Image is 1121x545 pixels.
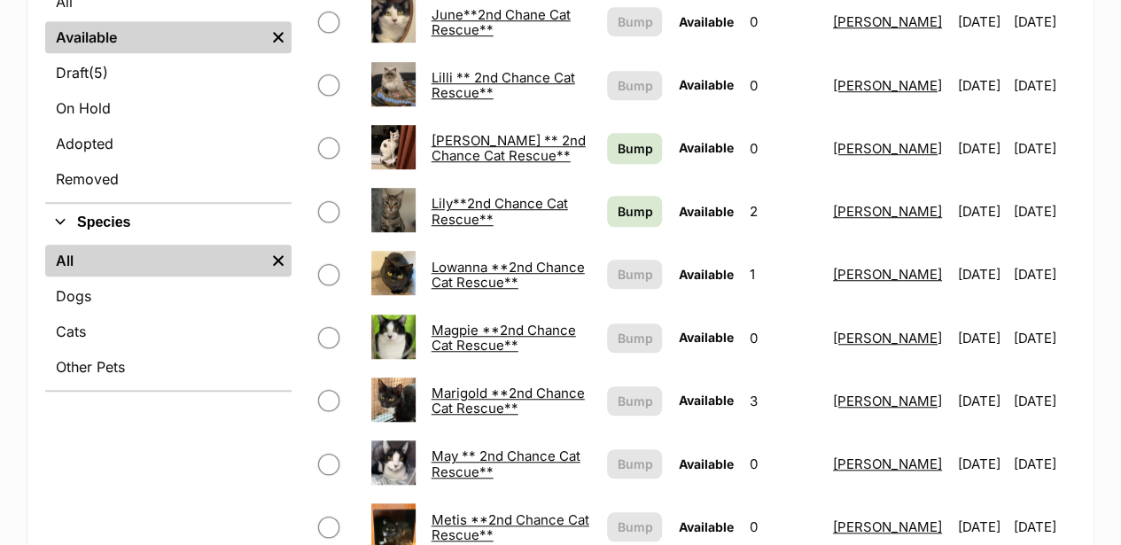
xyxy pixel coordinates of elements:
[432,448,580,479] a: May ** 2nd Chance Cat Rescue**
[1014,433,1074,494] td: [DATE]
[833,455,942,472] a: [PERSON_NAME]
[607,512,662,541] button: Bump
[1014,55,1074,116] td: [DATE]
[742,244,823,305] td: 1
[678,14,733,29] span: Available
[617,518,652,536] span: Bump
[371,125,416,169] img: Lilly ** 2nd Chance Cat Rescue**
[742,433,823,494] td: 0
[432,195,568,227] a: Lily**2nd Chance Cat Rescue**
[617,329,652,347] span: Bump
[45,245,265,276] a: All
[1014,244,1074,305] td: [DATE]
[833,518,942,535] a: [PERSON_NAME]
[951,181,1012,242] td: [DATE]
[45,280,292,312] a: Dogs
[678,519,733,534] span: Available
[617,76,652,95] span: Bump
[951,55,1012,116] td: [DATE]
[1014,118,1074,179] td: [DATE]
[951,433,1012,494] td: [DATE]
[678,140,733,155] span: Available
[45,21,265,53] a: Available
[1014,308,1074,369] td: [DATE]
[617,265,652,284] span: Bump
[607,386,662,416] button: Bump
[265,21,292,53] a: Remove filter
[833,140,942,157] a: [PERSON_NAME]
[432,69,575,101] a: Lilli ** 2nd Chance Cat Rescue**
[45,57,292,89] a: Draft
[432,322,576,354] a: Magpie **2nd Chance Cat Rescue**
[607,260,662,289] button: Bump
[607,323,662,353] button: Bump
[678,77,733,92] span: Available
[678,204,733,219] span: Available
[617,392,652,410] span: Bump
[742,55,823,116] td: 0
[432,511,589,543] a: Metis **2nd Chance Cat Rescue**
[833,13,942,30] a: [PERSON_NAME]
[45,211,292,234] button: Species
[678,330,733,345] span: Available
[742,118,823,179] td: 0
[833,393,942,409] a: [PERSON_NAME]
[432,259,585,291] a: Lowanna **2nd Chance Cat Rescue**
[742,370,823,432] td: 3
[45,351,292,383] a: Other Pets
[617,12,652,31] span: Bump
[742,181,823,242] td: 2
[678,393,733,408] span: Available
[951,244,1012,305] td: [DATE]
[833,266,942,283] a: [PERSON_NAME]
[45,92,292,124] a: On Hold
[607,449,662,479] button: Bump
[371,251,416,295] img: Lowanna **2nd Chance Cat Rescue**
[607,133,662,164] a: Bump
[432,385,585,417] a: Marigold **2nd Chance Cat Rescue**
[951,308,1012,369] td: [DATE]
[742,308,823,369] td: 0
[607,196,662,227] a: Bump
[617,202,652,221] span: Bump
[833,203,942,220] a: [PERSON_NAME]
[371,378,416,422] img: Marigold **2nd Chance Cat Rescue**
[89,62,108,83] span: (5)
[45,315,292,347] a: Cats
[833,77,942,94] a: [PERSON_NAME]
[45,241,292,390] div: Species
[45,163,292,195] a: Removed
[678,267,733,282] span: Available
[1014,181,1074,242] td: [DATE]
[833,330,942,346] a: [PERSON_NAME]
[607,71,662,100] button: Bump
[265,245,292,276] a: Remove filter
[607,7,662,36] button: Bump
[1014,370,1074,432] td: [DATE]
[678,456,733,471] span: Available
[617,455,652,473] span: Bump
[951,118,1012,179] td: [DATE]
[45,128,292,160] a: Adopted
[617,139,652,158] span: Bump
[432,6,571,38] a: June**2nd Chane Cat Rescue**
[432,132,586,164] a: [PERSON_NAME] ** 2nd Chance Cat Rescue**
[951,370,1012,432] td: [DATE]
